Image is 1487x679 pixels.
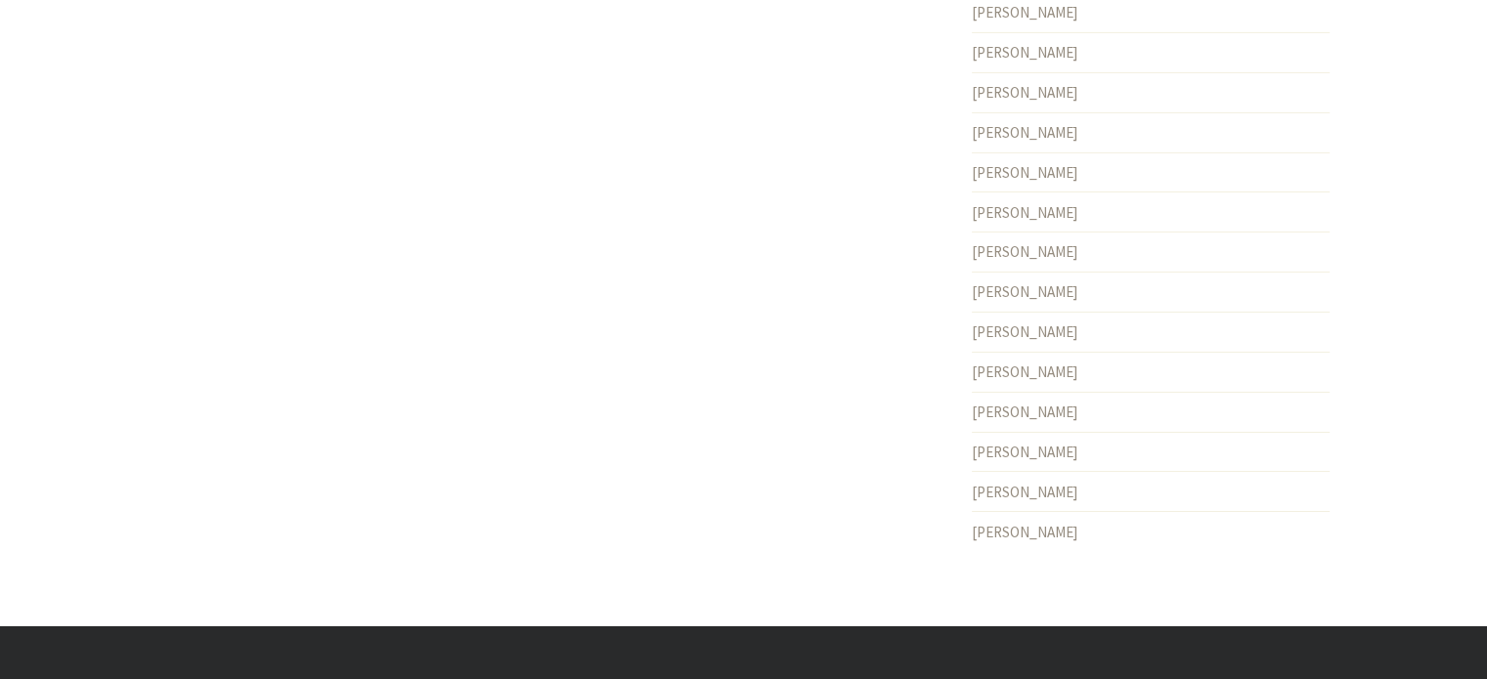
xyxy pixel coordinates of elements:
[972,362,1078,381] a: [PERSON_NAME]
[972,203,1078,222] a: [PERSON_NAME]
[972,483,1078,501] a: [PERSON_NAME]
[972,3,1078,21] a: [PERSON_NAME]
[972,282,1078,301] a: [PERSON_NAME]
[972,322,1078,341] a: [PERSON_NAME]
[972,83,1078,102] a: [PERSON_NAME]
[972,403,1078,421] a: [PERSON_NAME]
[972,523,1078,541] a: [PERSON_NAME]
[972,43,1078,62] a: [PERSON_NAME]
[972,443,1078,461] a: [PERSON_NAME]
[972,163,1078,182] a: [PERSON_NAME]
[972,123,1078,142] a: [PERSON_NAME]
[972,242,1078,261] a: [PERSON_NAME]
